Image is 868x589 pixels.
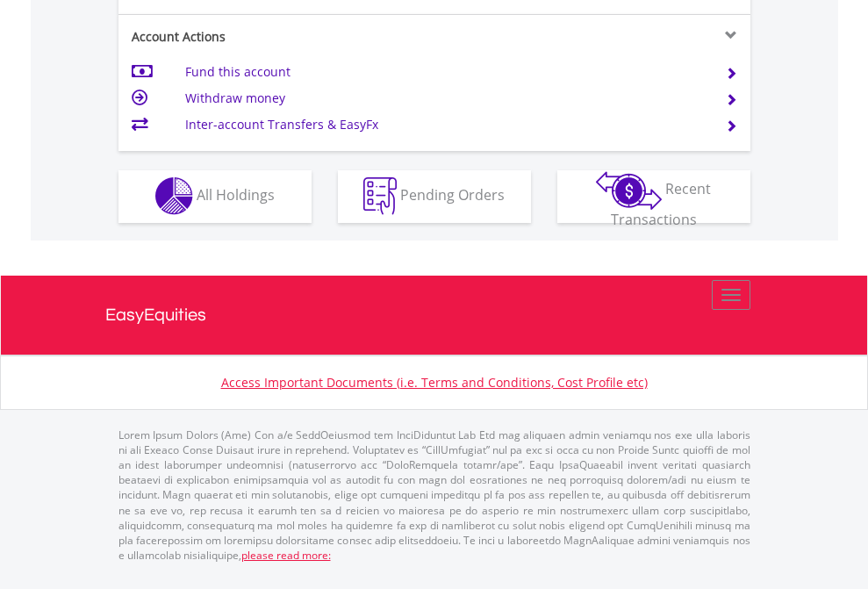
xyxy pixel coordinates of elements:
[611,179,712,229] span: Recent Transactions
[155,177,193,215] img: holdings-wht.png
[105,276,764,355] a: EasyEquities
[557,170,750,223] button: Recent Transactions
[197,185,275,205] span: All Holdings
[400,185,505,205] span: Pending Orders
[596,171,662,210] img: transactions-zar-wht.png
[118,427,750,563] p: Lorem Ipsum Dolors (Ame) Con a/e SeddOeiusmod tem InciDiduntut Lab Etd mag aliquaen admin veniamq...
[241,548,331,563] a: please read more:
[185,111,704,138] td: Inter-account Transfers & EasyFx
[221,374,648,391] a: Access Important Documents (i.e. Terms and Conditions, Cost Profile etc)
[363,177,397,215] img: pending_instructions-wht.png
[118,170,312,223] button: All Holdings
[338,170,531,223] button: Pending Orders
[185,85,704,111] td: Withdraw money
[118,28,434,46] div: Account Actions
[185,59,704,85] td: Fund this account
